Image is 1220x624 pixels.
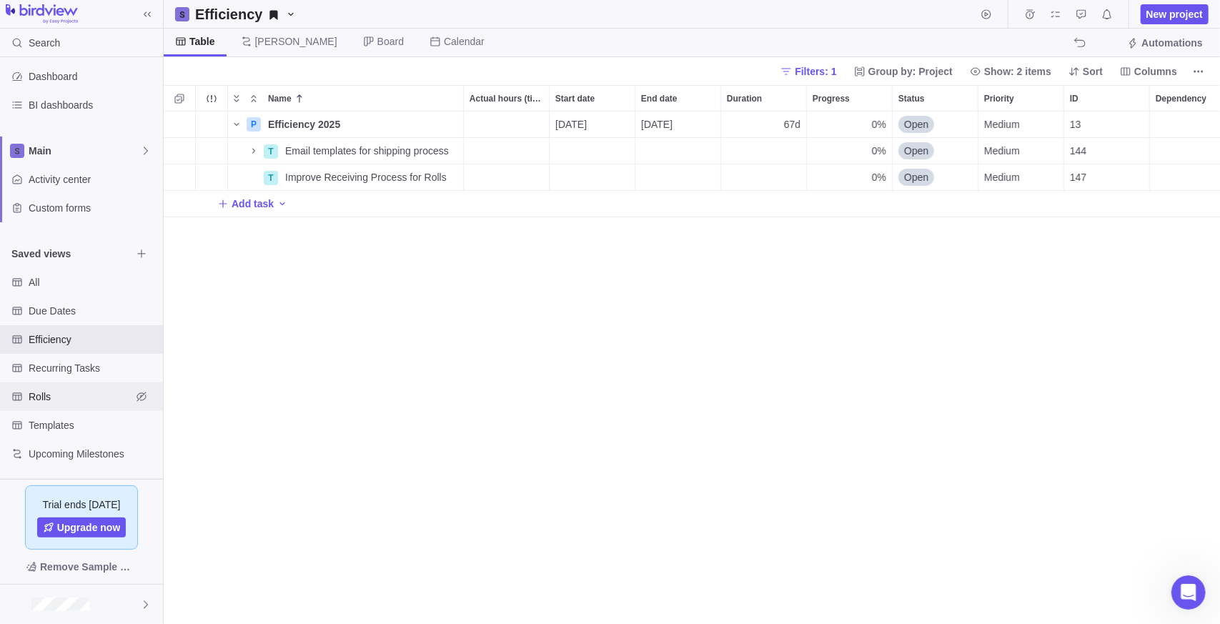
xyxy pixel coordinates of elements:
div: Progress [807,138,893,164]
span: Recurring Tasks [29,361,157,375]
span: Medium [984,170,1020,184]
span: BI dashboards [29,98,157,112]
div: End date [635,112,721,138]
span: New project [1146,7,1203,21]
div: End date [635,138,721,164]
span: End date [641,91,678,106]
span: New project [1141,4,1209,24]
span: ID [1070,91,1078,106]
span: Duration [727,91,762,106]
span: Custom forms [29,201,157,215]
span: All [29,275,157,289]
div: 147 [1064,164,1149,190]
span: [PERSON_NAME] [255,34,337,49]
span: 0% [872,170,886,184]
span: Table [189,34,215,49]
span: Improve Receiving Process for Rolls [285,170,447,184]
span: 0% [872,144,886,158]
span: 0% [872,117,886,132]
div: Duration [721,164,807,191]
span: Upgrade now [37,517,127,538]
span: My assignments [1046,4,1066,24]
span: The action will be undone: changing the project dates [1070,33,1090,53]
span: Start date [555,91,595,106]
span: Automations [1121,33,1209,53]
iframe: Intercom live chat [1171,575,1206,610]
span: Rolls [29,390,132,404]
span: Efficiency [189,4,302,24]
span: 13 [1070,117,1081,132]
a: Notifications [1097,11,1117,22]
span: Start timer [976,4,996,24]
span: Board [377,34,404,49]
span: Email templates for shipping process [285,144,449,158]
span: Sort [1063,61,1109,81]
div: P [247,117,261,132]
div: ID [1064,164,1150,191]
span: Show: 2 items [964,61,1057,81]
span: Selection mode [169,89,189,109]
div: 144 [1064,138,1149,164]
div: T [264,144,278,159]
span: Efficiency [29,332,157,347]
span: Filters: 1 [775,61,842,81]
div: Progress [807,164,893,191]
img: logo [6,4,78,24]
div: Medium [978,164,1063,190]
span: Time logs [1020,4,1040,24]
div: Progress [807,112,893,138]
a: My assignments [1046,11,1066,22]
span: Show: 2 items [984,64,1051,79]
span: Actual hours (timelogs) [470,91,543,106]
div: T [264,171,278,185]
span: Priority [984,91,1014,106]
span: Columns [1134,64,1177,79]
div: Trouble indication [196,112,228,138]
span: Efficiency 2025 [268,117,340,132]
span: [DATE] [641,117,673,132]
div: Email templates for shipping process [279,138,463,164]
span: 67d [784,117,800,132]
span: [DATE] [555,117,587,132]
div: ID [1064,138,1150,164]
span: Templates [29,418,157,432]
div: Actual hours (timelogs) [464,164,550,191]
span: Hide view [132,387,152,407]
span: More actions [1189,61,1209,81]
div: Priority [978,112,1064,138]
div: Status [893,138,978,164]
div: End date [635,164,721,191]
div: ID [1064,112,1150,138]
h2: Efficiency [195,4,262,24]
div: Improve Receiving Process for Rolls [279,164,463,190]
div: Medium [978,112,1063,137]
div: Start date [550,138,635,164]
span: Open [904,144,928,158]
div: Name [228,138,464,164]
div: End date [635,86,720,111]
span: Saved views [11,247,132,261]
span: Progress [813,91,850,106]
span: Add task [232,197,274,211]
span: Notifications [1097,4,1117,24]
span: Medium [984,117,1020,132]
div: Duration [721,138,807,164]
span: Approval requests [1071,4,1091,24]
div: Duration [721,112,807,138]
span: Search [29,36,60,50]
div: Medium [978,138,1063,164]
span: 144 [1070,144,1086,158]
div: Status [893,164,978,191]
div: Priority [978,138,1064,164]
span: Group by: Project [848,61,958,81]
div: 0% [807,112,892,137]
div: Start date [550,164,635,191]
div: Name [228,164,464,191]
div: Wyatt Trostle [9,596,26,613]
span: Add task [217,194,274,214]
span: Dependency [1156,91,1206,106]
span: Upcoming Milestones [29,447,157,461]
span: Activity center [29,172,157,187]
div: Start date [550,86,635,111]
div: 0% [807,138,892,164]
